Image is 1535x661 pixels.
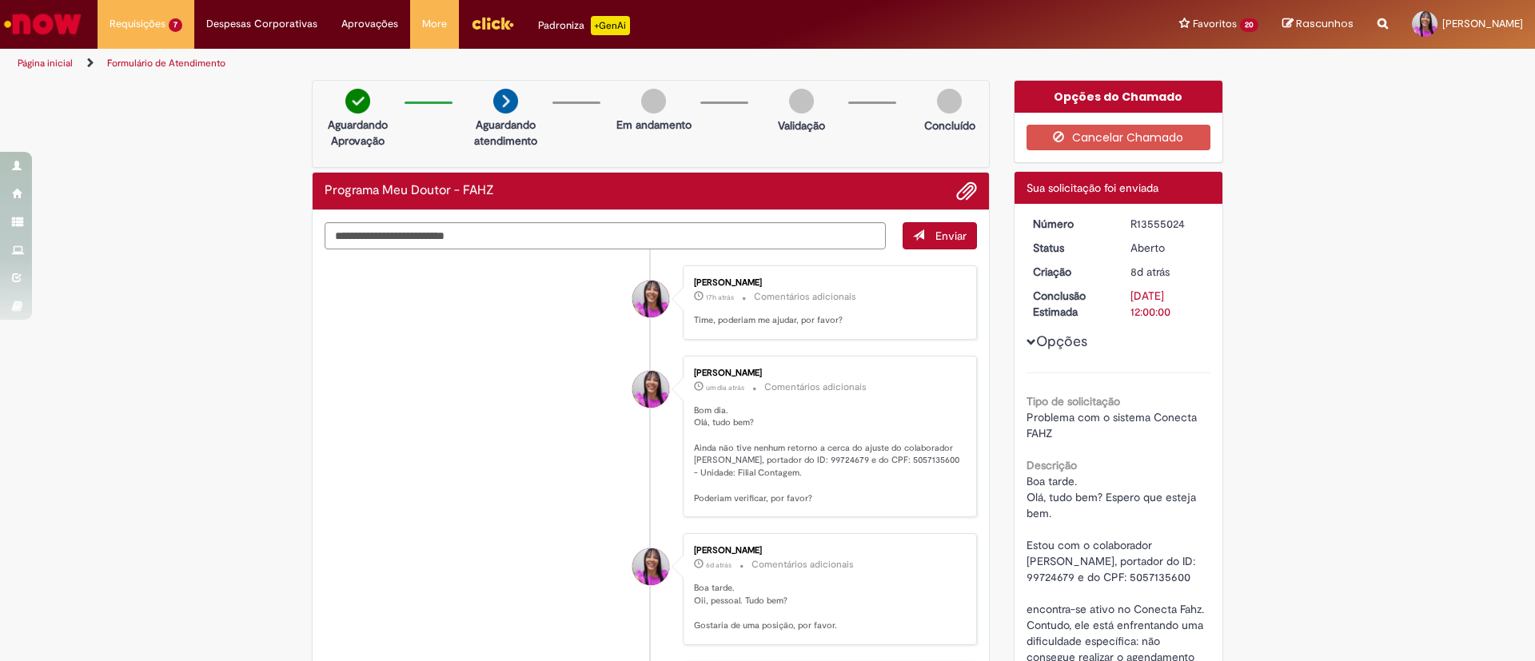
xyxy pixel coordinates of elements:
dt: Conclusão Estimada [1021,288,1119,320]
img: check-circle-green.png [345,89,370,113]
p: Concluído [924,117,975,133]
div: Lauane Laissa De Oliveira [632,548,669,585]
img: arrow-next.png [493,89,518,113]
dt: Status [1021,240,1119,256]
small: Comentários adicionais [764,380,867,394]
img: img-circle-grey.png [641,89,666,113]
span: 8d atrás [1130,265,1170,279]
p: Aguardando atendimento [467,117,544,149]
div: Opções do Chamado [1015,81,1223,113]
a: Rascunhos [1282,17,1354,32]
span: um dia atrás [706,383,744,392]
textarea: Digite sua mensagem aqui... [325,222,886,249]
span: Problema com o sistema Conecta FAHZ [1027,410,1200,440]
span: Sua solicitação foi enviada [1027,181,1158,195]
button: Cancelar Chamado [1027,125,1211,150]
p: Boa tarde. Oii, pessoal. Tudo bem? Gostaria de uma posição, por favor. [694,582,960,632]
span: Rascunhos [1296,16,1354,31]
div: 22/09/2025 12:50:02 [1130,264,1205,280]
img: click_logo_yellow_360x200.png [471,11,514,35]
time: 24/09/2025 16:13:25 [706,560,732,570]
a: Formulário de Atendimento [107,57,225,70]
time: 29/09/2025 08:42:16 [706,383,744,392]
h2: Programa Meu Doutor - FAHZ Histórico de tíquete [325,184,494,198]
b: Tipo de solicitação [1027,394,1120,408]
small: Comentários adicionais [752,558,854,571]
button: Enviar [903,222,977,249]
time: 22/09/2025 12:50:02 [1130,265,1170,279]
img: ServiceNow [2,8,84,40]
div: Lauane Laissa De Oliveira [632,371,669,408]
span: Aprovações [341,16,398,32]
ul: Trilhas de página [12,49,1011,78]
img: img-circle-grey.png [937,89,962,113]
div: R13555024 [1130,216,1205,232]
span: More [422,16,447,32]
p: Bom dia. Olá, tudo bem? Ainda não tive nenhum retorno a cerca do ajuste do colaborador [PERSON_NA... [694,404,960,505]
dt: Criação [1021,264,1119,280]
dt: Número [1021,216,1119,232]
div: [DATE] 12:00:00 [1130,288,1205,320]
span: [PERSON_NAME] [1442,17,1523,30]
span: Enviar [935,229,967,243]
p: Aguardando Aprovação [319,117,397,149]
p: Validação [778,117,825,133]
div: Lauane Laissa De Oliveira [632,281,669,317]
p: +GenAi [591,16,630,35]
p: Em andamento [616,117,692,133]
b: Descrição [1027,458,1077,472]
span: Despesas Corporativas [206,16,317,32]
a: Página inicial [18,57,73,70]
div: [PERSON_NAME] [694,368,960,378]
span: 20 [1240,18,1258,32]
div: Padroniza [538,16,630,35]
div: [PERSON_NAME] [694,278,960,288]
img: img-circle-grey.png [789,89,814,113]
span: 17h atrás [706,293,734,302]
span: 7 [169,18,182,32]
span: Favoritos [1193,16,1237,32]
span: Requisições [110,16,165,32]
p: Time, poderiam me ajudar, por favor? [694,314,960,327]
button: Adicionar anexos [956,181,977,201]
small: Comentários adicionais [754,290,856,304]
div: [PERSON_NAME] [694,546,960,555]
span: 6d atrás [706,560,732,570]
div: Aberto [1130,240,1205,256]
time: 29/09/2025 16:27:38 [706,293,734,302]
